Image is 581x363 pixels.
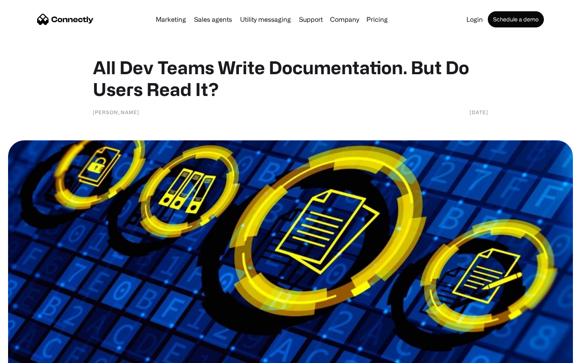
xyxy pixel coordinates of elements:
[237,16,294,23] a: Utility messaging
[93,56,488,100] h1: All Dev Teams Write Documentation. But Do Users Read It?
[363,16,391,23] a: Pricing
[153,16,189,23] a: Marketing
[16,349,48,360] ul: Language list
[463,16,486,23] a: Login
[93,108,139,116] div: [PERSON_NAME]
[8,349,48,360] aside: Language selected: English
[488,11,544,27] a: Schedule a demo
[296,16,326,23] a: Support
[470,108,488,116] div: [DATE]
[330,14,359,25] div: Company
[191,16,235,23] a: Sales agents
